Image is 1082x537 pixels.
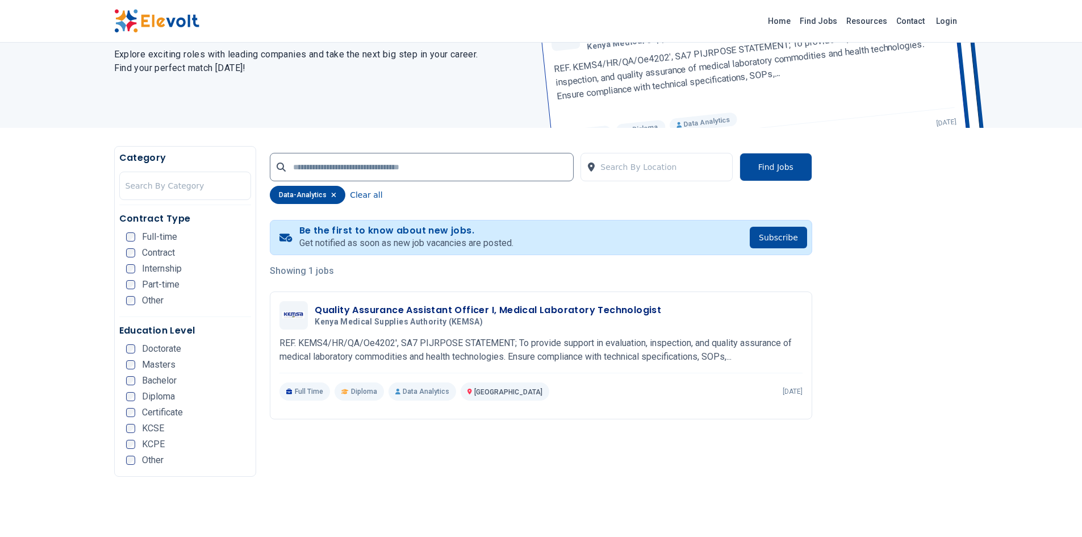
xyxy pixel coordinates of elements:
h2: Explore exciting roles with leading companies and take the next big step in your career. Find you... [114,48,528,75]
input: KCPE [126,440,135,449]
input: Bachelor [126,376,135,385]
button: Clear all [350,186,382,204]
input: Certificate [126,408,135,417]
iframe: Advertisement [826,192,968,532]
p: [DATE] [783,387,803,396]
span: Other [142,296,164,305]
a: Kenya Medical Supplies Authority (KEMSA)Quality Assurance Assistant Officer I, Medical Laboratory... [279,301,803,401]
p: Showing 1 jobs [270,264,812,278]
a: Find Jobs [795,12,842,30]
a: Home [763,12,795,30]
input: Doctorate [126,344,135,353]
button: Subscribe [750,227,807,248]
p: Full Time [279,382,330,401]
span: Doctorate [142,344,181,353]
input: Masters [126,360,135,369]
span: KCSE [142,424,164,433]
h3: Quality Assurance Assistant Officer I, Medical Laboratory Technologist [315,303,661,317]
h5: Contract Type [119,212,252,226]
button: Find Jobs [740,153,812,181]
div: data-analytics [270,186,345,204]
span: Contract [142,248,175,257]
p: REF. KEMS4/HR/QA/Oe4202', SA7 PIJRPOSE STATEMENT; To provide support in evaluation, inspection, a... [279,336,803,364]
span: Other [142,456,164,465]
span: Diploma [351,387,377,396]
span: Bachelor [142,376,177,385]
iframe: Chat Widget [1025,482,1082,537]
input: Internship [126,264,135,273]
a: Resources [842,12,892,30]
input: Other [126,456,135,465]
span: [GEOGRAPHIC_DATA] [474,388,542,396]
img: Elevolt [114,9,199,33]
h5: Category [119,151,252,165]
span: KCPE [142,440,165,449]
input: Contract [126,248,135,257]
span: Part-time [142,280,179,289]
span: Diploma [142,392,175,401]
img: Kenya Medical Supplies Authority (KEMSA) [282,311,305,319]
h4: Be the first to know about new jobs. [299,225,513,236]
input: Diploma [126,392,135,401]
span: Masters [142,360,176,369]
p: Get notified as soon as new job vacancies are posted. [299,236,513,250]
input: Other [126,296,135,305]
span: Certificate [142,408,183,417]
p: Data Analytics [388,382,456,401]
h5: Education Level [119,324,252,338]
span: Internship [142,264,182,273]
a: Contact [892,12,929,30]
input: KCSE [126,424,135,433]
span: Full-time [142,232,177,242]
input: Part-time [126,280,135,289]
a: Login [929,10,964,32]
span: Kenya Medical Supplies Authority (KEMSA) [315,317,483,327]
input: Full-time [126,232,135,242]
